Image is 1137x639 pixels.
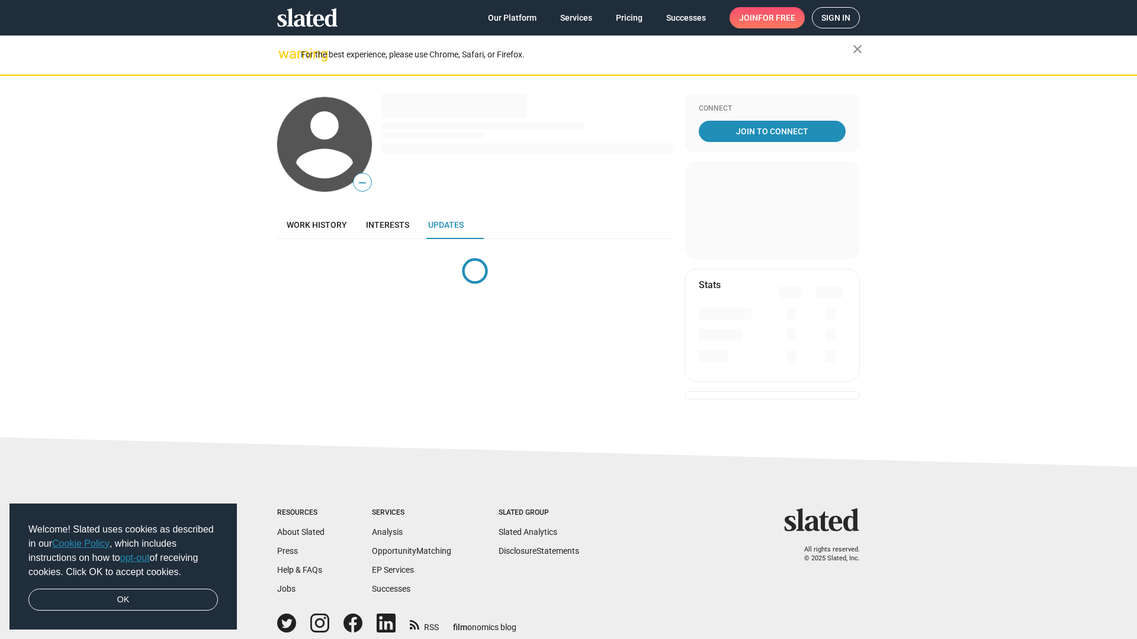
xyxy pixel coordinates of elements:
a: Updates [419,211,473,239]
a: RSS [410,615,439,633]
div: Resources [277,508,325,518]
span: — [354,175,371,191]
span: film [453,622,467,632]
span: Work history [287,220,347,230]
div: cookieconsent [9,504,237,630]
a: Successes [372,584,410,593]
a: Joinfor free [730,7,805,28]
div: Connect [699,104,846,114]
a: Services [551,7,602,28]
span: Join [739,7,795,28]
a: Interests [356,211,419,239]
mat-icon: close [850,42,865,56]
span: Join To Connect [701,121,843,142]
a: Slated Analytics [499,527,557,537]
a: Sign in [812,7,860,28]
a: filmonomics blog [453,612,516,633]
span: Pricing [616,7,643,28]
div: Slated Group [499,508,579,518]
a: Work history [277,211,356,239]
span: Welcome! Slated uses cookies as described in our , which includes instructions on how to of recei... [28,522,218,579]
div: For the best experience, please use Chrome, Safari, or Firefox. [301,47,853,63]
mat-icon: warning [278,47,293,61]
p: All rights reserved. © 2025 Slated, Inc. [792,546,860,563]
a: Our Platform [478,7,546,28]
a: Analysis [372,527,403,537]
a: OpportunityMatching [372,546,451,556]
a: Join To Connect [699,121,846,142]
span: Successes [666,7,706,28]
span: for free [758,7,795,28]
a: opt-out [120,553,150,563]
span: Sign in [821,8,850,28]
a: Press [277,546,298,556]
a: EP Services [372,565,414,575]
a: Cookie Policy [52,538,110,548]
a: About Slated [277,527,325,537]
a: dismiss cookie message [28,589,218,611]
span: Services [560,7,592,28]
a: Successes [657,7,715,28]
mat-card-title: Stats [699,279,721,291]
a: Help & FAQs [277,565,322,575]
span: Our Platform [488,7,537,28]
a: DisclosureStatements [499,546,579,556]
a: Pricing [606,7,652,28]
a: Jobs [277,584,296,593]
span: Updates [428,220,464,230]
span: Interests [366,220,409,230]
div: Services [372,508,451,518]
